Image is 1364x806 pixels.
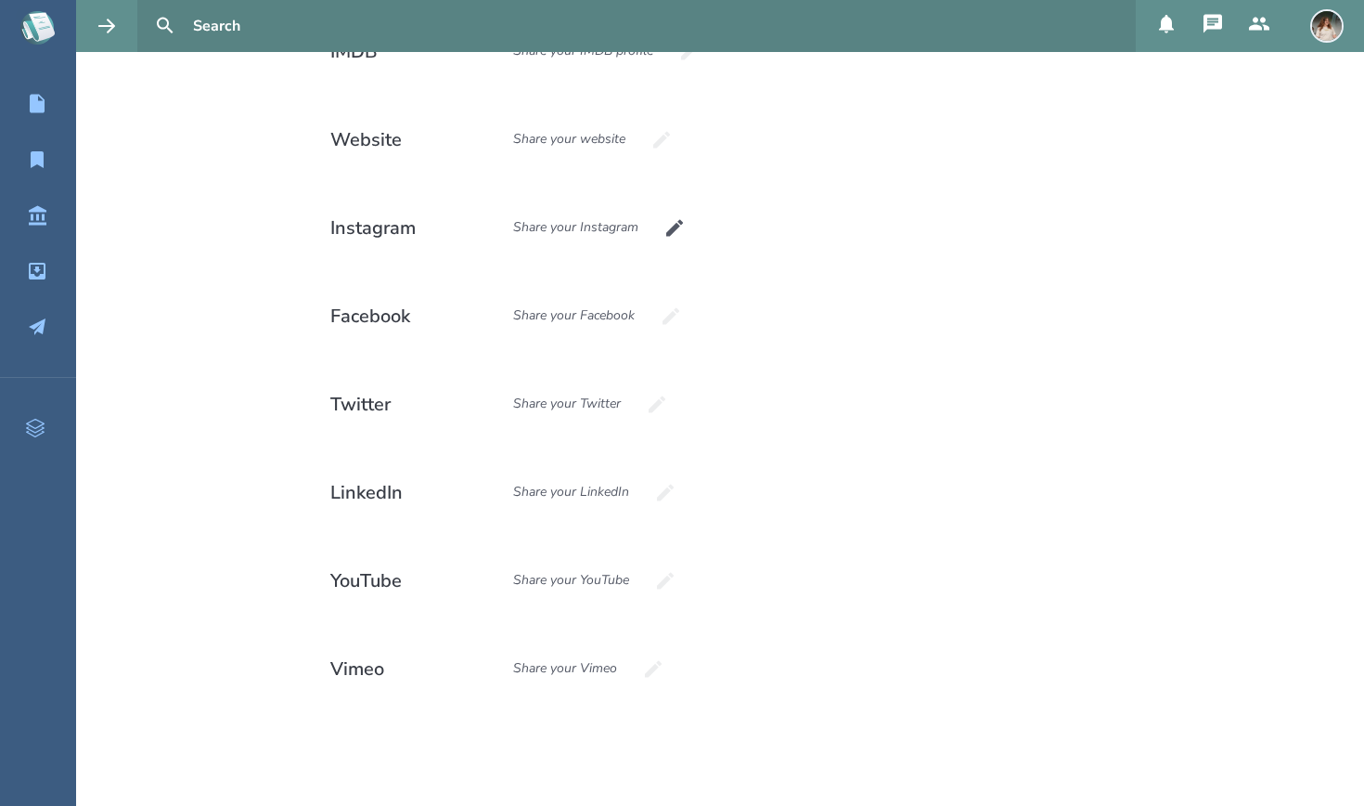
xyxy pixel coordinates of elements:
div: Share your Vimeo [497,643,633,694]
div: Share your website [497,114,641,164]
h2: Website [330,127,497,152]
div: Share your Facebook [497,291,650,341]
h2: Instagram [330,215,497,240]
h2: LinkedIn [330,480,497,505]
div: Share your YouTube [497,555,645,605]
h2: YouTube [330,568,497,593]
div: Share your Instagram [497,202,654,253]
div: Share your Twitter [497,379,637,429]
div: Share your LinkedIn [497,467,645,517]
h2: Vimeo [330,656,497,682]
h2: Twitter [330,392,497,417]
img: user_1757531862-crop.jpg [1310,9,1344,43]
h2: Facebook [330,304,497,329]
